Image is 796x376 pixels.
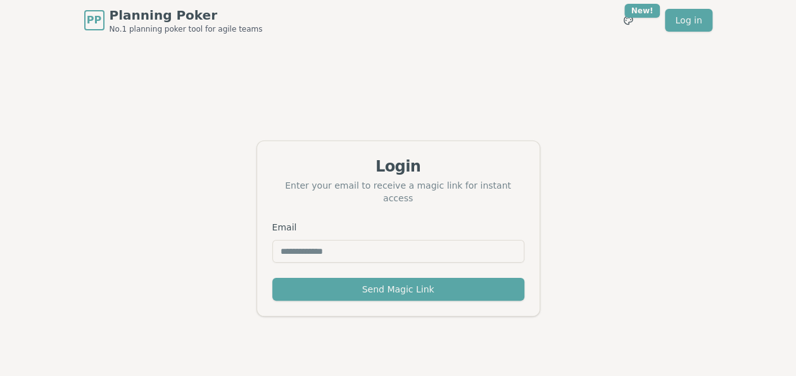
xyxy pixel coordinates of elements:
[110,6,263,24] span: Planning Poker
[272,179,524,204] div: Enter your email to receive a magic link for instant access
[624,4,660,18] div: New!
[87,13,101,28] span: PP
[110,24,263,34] span: No.1 planning poker tool for agile teams
[84,6,263,34] a: PPPlanning PokerNo.1 planning poker tool for agile teams
[272,278,524,301] button: Send Magic Link
[272,156,524,177] div: Login
[665,9,712,32] a: Log in
[617,9,640,32] button: New!
[272,222,297,232] label: Email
